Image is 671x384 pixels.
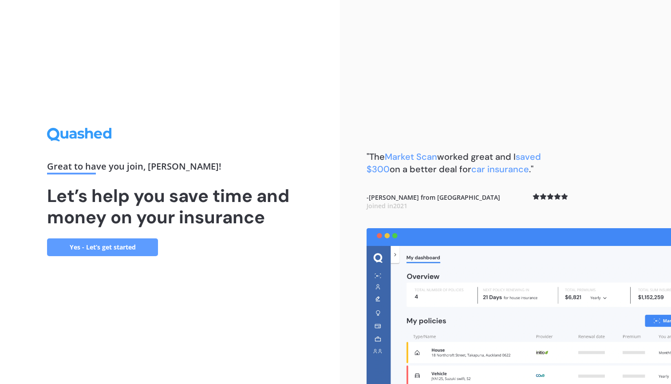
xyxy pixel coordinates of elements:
[367,151,541,175] span: saved $300
[47,185,293,228] h1: Let’s help you save time and money on your insurance
[385,151,437,162] span: Market Scan
[47,238,158,256] a: Yes - Let’s get started
[367,151,541,175] b: "The worked great and I on a better deal for ."
[367,202,407,210] span: Joined in 2021
[367,193,500,210] b: - [PERSON_NAME] from [GEOGRAPHIC_DATA]
[471,163,529,175] span: car insurance
[47,162,293,174] div: Great to have you join , [PERSON_NAME] !
[367,228,671,384] img: dashboard.webp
